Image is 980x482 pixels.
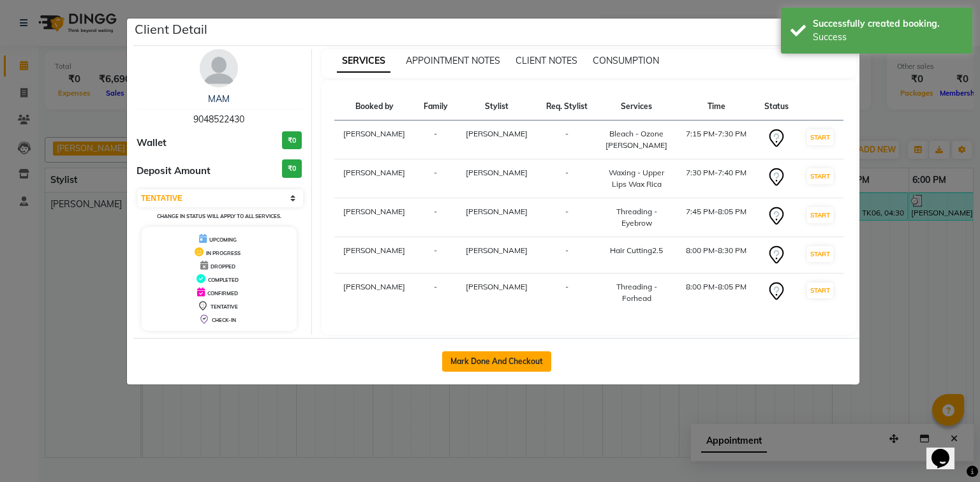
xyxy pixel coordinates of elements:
th: Booked by [334,93,415,120]
div: Bleach - Ozone [PERSON_NAME] [604,128,669,151]
span: DROPPED [211,263,235,270]
td: [PERSON_NAME] [334,120,415,159]
td: 8:00 PM-8:30 PM [676,237,756,274]
th: Services [597,93,677,120]
h3: ₹0 [282,131,302,150]
td: - [415,198,456,237]
span: [PERSON_NAME] [466,129,528,138]
td: - [537,159,597,198]
th: Stylist [456,93,537,120]
div: Threading - Eyebrow [604,206,669,229]
td: - [415,237,456,274]
iframe: chat widget [926,431,967,469]
th: Status [756,93,798,120]
span: UPCOMING [209,237,237,243]
div: Hair Cutting2.5 [604,245,669,256]
td: - [415,274,456,312]
span: CONFIRMED [207,290,238,296]
img: avatar [200,49,238,87]
button: START [807,129,833,145]
span: COMPLETED [208,277,239,283]
div: Waxing - Upper Lips Wax Rica [604,167,669,190]
h3: ₹0 [282,159,302,178]
td: 7:15 PM-7:30 PM [676,120,756,159]
td: 7:30 PM-7:40 PM [676,159,756,198]
span: [PERSON_NAME] [466,207,528,216]
button: START [807,168,833,184]
td: 7:45 PM-8:05 PM [676,198,756,237]
button: Mark Done And Checkout [442,351,551,372]
div: Successfully created booking. [813,17,963,31]
span: CLIENT NOTES [516,55,577,66]
span: APPOINTMENT NOTES [406,55,500,66]
button: START [807,207,833,223]
small: Change in status will apply to all services. [157,213,281,219]
span: IN PROGRESS [206,250,241,256]
span: [PERSON_NAME] [466,282,528,291]
button: START [807,246,833,262]
div: Threading - Forhead [604,281,669,304]
span: TENTATIVE [211,303,238,310]
span: CONSUMPTION [593,55,659,66]
div: Success [813,31,963,44]
h5: Client Detail [135,20,207,39]
td: 8:00 PM-8:05 PM [676,274,756,312]
td: - [537,274,597,312]
td: [PERSON_NAME] [334,237,415,274]
span: Deposit Amount [137,164,211,179]
a: MAM [208,93,230,105]
span: 9048522430 [193,113,244,125]
span: SERVICES [337,50,390,73]
span: [PERSON_NAME] [466,245,528,255]
th: Family [415,93,456,120]
td: - [537,120,597,159]
td: [PERSON_NAME] [334,274,415,312]
td: [PERSON_NAME] [334,198,415,237]
span: CHECK-IN [212,317,236,323]
td: [PERSON_NAME] [334,159,415,198]
td: - [415,159,456,198]
td: - [537,237,597,274]
th: Req. Stylist [537,93,597,120]
th: Time [676,93,756,120]
button: START [807,282,833,298]
td: - [415,120,456,159]
span: [PERSON_NAME] [466,168,528,177]
td: - [537,198,597,237]
span: Wallet [137,136,167,150]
